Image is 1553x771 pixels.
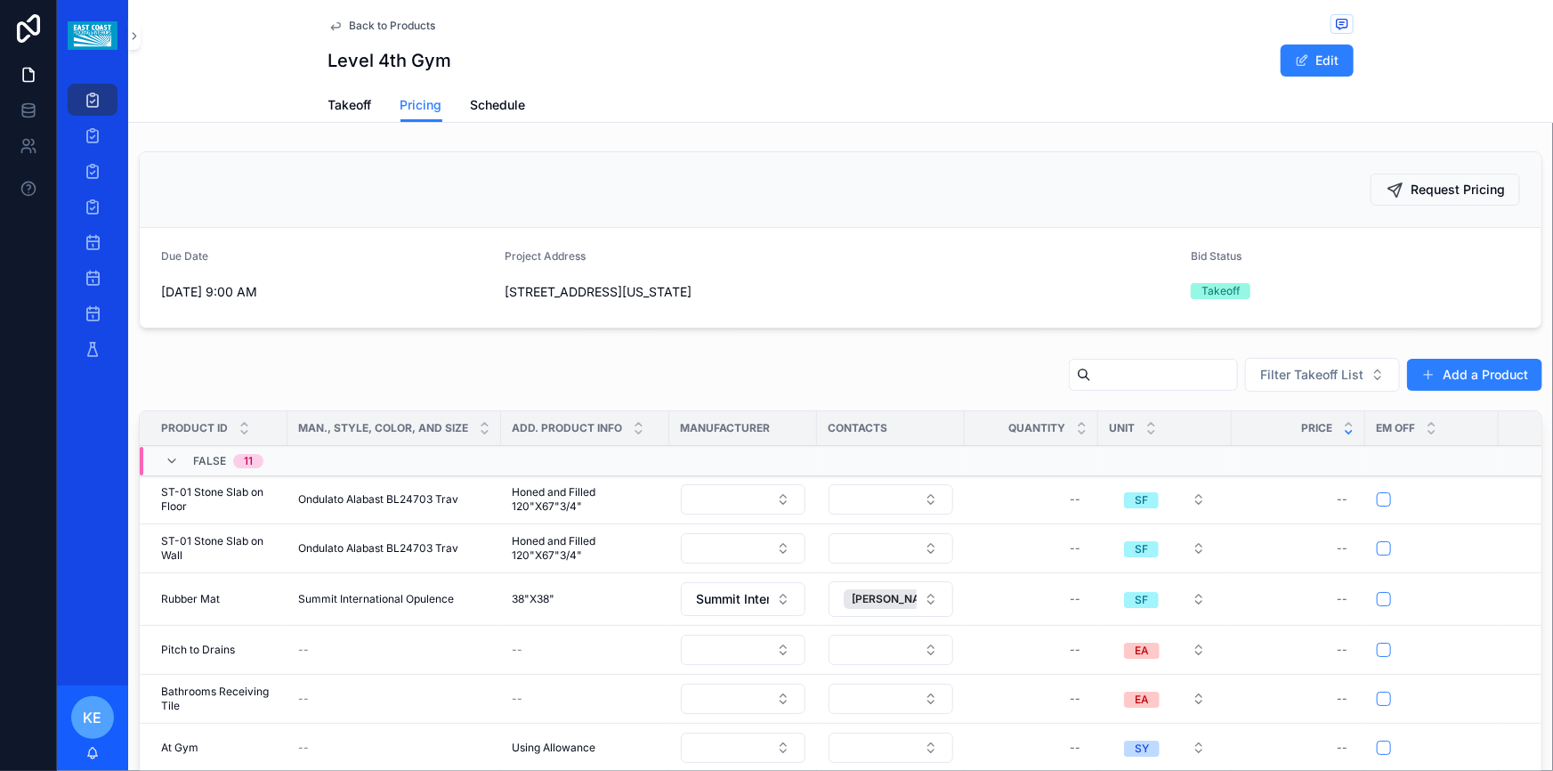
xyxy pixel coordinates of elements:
span: -- [512,692,522,706]
span: Due Date [161,249,208,263]
span: Summit International Flooring [696,590,769,608]
span: KE [84,707,102,728]
a: Back to Products [328,19,436,33]
button: Select Button [1110,732,1220,764]
span: Using Allowance [512,741,595,755]
div: SF [1135,592,1148,608]
div: -- [1070,692,1080,706]
button: Select Button [1110,532,1220,564]
span: Bid Status [1191,249,1242,263]
button: Select Button [829,733,953,763]
button: Select Button [829,484,953,515]
span: Unit [1109,421,1135,435]
span: Honed and Filled 120"X67"3/4" [512,485,659,514]
div: -- [1070,741,1080,755]
button: Select Button [681,582,805,616]
span: Pitch to Drains [161,643,235,657]
span: Add. Product Info [512,421,622,435]
span: Ondulato Alabast BL24703 Trav [298,541,458,556]
span: FALSE [193,455,226,469]
div: -- [1070,592,1080,606]
div: SY [1135,741,1149,757]
div: scrollable content [57,71,128,388]
span: Project Address [505,249,586,263]
button: Select Button [1110,634,1220,666]
span: Rubber Mat [161,592,220,606]
span: Em Off [1376,421,1415,435]
span: Quantity [1008,421,1065,435]
button: Select Button [681,635,805,665]
span: Ondulato Alabast BL24703 Trav [298,492,458,507]
div: -- [1337,592,1347,606]
div: 11 [244,455,253,469]
a: Pricing [400,89,442,123]
span: Product ID [161,421,228,435]
button: Select Button [681,484,805,515]
div: EA [1135,692,1149,708]
a: Schedule [471,89,526,125]
button: Select Button [1110,483,1220,515]
span: -- [298,741,309,755]
button: Select Button [1245,358,1400,392]
div: -- [1070,643,1080,657]
span: [DATE] 9:00 AM [161,283,490,301]
span: -- [298,643,309,657]
span: Contacts [828,421,887,435]
div: -- [1070,541,1080,556]
button: Select Button [681,533,805,564]
span: Manufacturer [680,421,770,435]
div: -- [1337,741,1347,755]
span: -- [512,643,522,657]
span: Schedule [471,96,526,114]
a: Takeoff [328,89,372,125]
div: SF [1135,492,1148,508]
button: Select Button [829,581,953,617]
button: Select Button [829,533,953,564]
button: Select Button [681,733,805,763]
span: Filter Takeoff List [1260,366,1363,384]
button: Select Button [681,684,805,714]
button: Select Button [1110,683,1220,715]
div: -- [1337,492,1347,507]
button: Select Button [1110,583,1220,615]
button: Edit [1281,45,1354,77]
span: ST-01 Stone Slab on Floor [161,485,277,514]
span: Bathrooms Receiving Tile [161,685,277,713]
span: Takeoff [328,96,372,114]
button: Unselect 547 [844,589,966,609]
span: -- [298,692,309,706]
span: Summit International Opulence [298,592,454,606]
div: EA [1135,643,1149,659]
span: At Gym [161,741,198,755]
span: [PERSON_NAME] [852,592,940,606]
div: Takeoff [1201,283,1240,299]
div: -- [1337,692,1347,706]
img: App logo [68,21,117,50]
span: Back to Products [350,19,436,33]
div: -- [1337,643,1347,657]
div: SF [1135,541,1148,557]
span: ST-01 Stone Slab on Wall [161,534,277,563]
div: -- [1337,541,1347,556]
span: 38"X38" [512,592,554,606]
span: Pricing [400,96,442,114]
span: Man., Style, Color, and Size [298,421,468,435]
span: Price [1301,421,1332,435]
button: Select Button [829,684,953,714]
span: [STREET_ADDRESS][US_STATE] [505,283,1177,301]
span: Request Pricing [1411,181,1505,199]
button: Add a Product [1407,359,1542,391]
button: Select Button [829,635,953,665]
div: -- [1070,492,1080,507]
button: Request Pricing [1371,174,1520,206]
h1: Level 4th Gym [328,48,452,73]
span: Honed and Filled 120"X67"3/4" [512,534,659,563]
